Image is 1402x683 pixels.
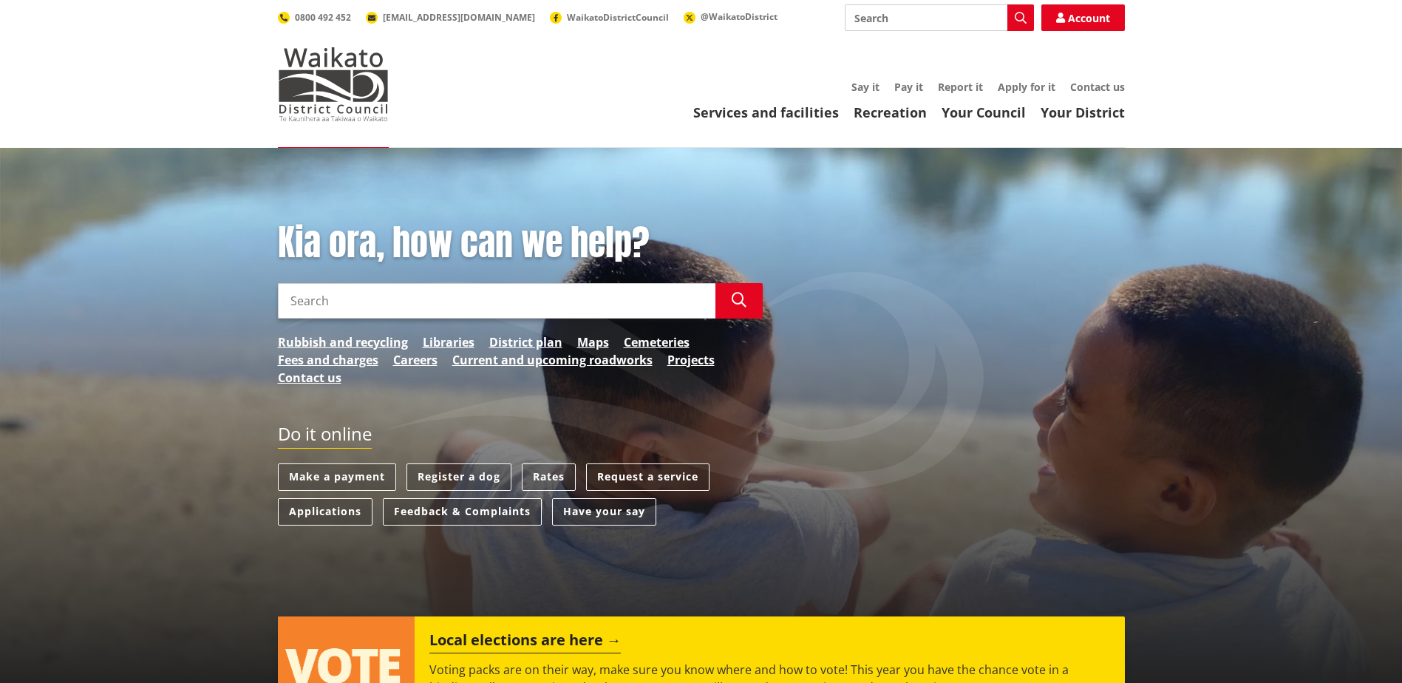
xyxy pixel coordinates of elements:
[942,103,1026,121] a: Your Council
[1070,80,1125,94] a: Contact us
[366,11,535,24] a: [EMAIL_ADDRESS][DOMAIN_NAME]
[383,11,535,24] span: [EMAIL_ADDRESS][DOMAIN_NAME]
[278,424,372,449] h2: Do it online
[406,463,511,491] a: Register a dog
[550,11,669,24] a: WaikatoDistrictCouncil
[278,369,341,387] a: Contact us
[624,333,690,351] a: Cemeteries
[278,333,408,351] a: Rubbish and recycling
[522,463,576,491] a: Rates
[998,80,1055,94] a: Apply for it
[854,103,927,121] a: Recreation
[278,463,396,491] a: Make a payment
[577,333,609,351] a: Maps
[845,4,1034,31] input: Search input
[567,11,669,24] span: WaikatoDistrictCouncil
[278,498,372,526] a: Applications
[938,80,983,94] a: Report it
[383,498,542,526] a: Feedback & Complaints
[278,47,389,121] img: Waikato District Council - Te Kaunihera aa Takiwaa o Waikato
[429,631,621,653] h2: Local elections are here
[1041,103,1125,121] a: Your District
[586,463,709,491] a: Request a service
[489,333,562,351] a: District plan
[278,222,763,265] h1: Kia ora, how can we help?
[701,10,777,23] span: @WaikatoDistrict
[452,351,653,369] a: Current and upcoming roadworks
[278,11,351,24] a: 0800 492 452
[851,80,879,94] a: Say it
[667,351,715,369] a: Projects
[894,80,923,94] a: Pay it
[684,10,777,23] a: @WaikatoDistrict
[393,351,438,369] a: Careers
[552,498,656,526] a: Have your say
[423,333,474,351] a: Libraries
[278,283,715,319] input: Search input
[1041,4,1125,31] a: Account
[693,103,839,121] a: Services and facilities
[278,351,378,369] a: Fees and charges
[295,11,351,24] span: 0800 492 452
